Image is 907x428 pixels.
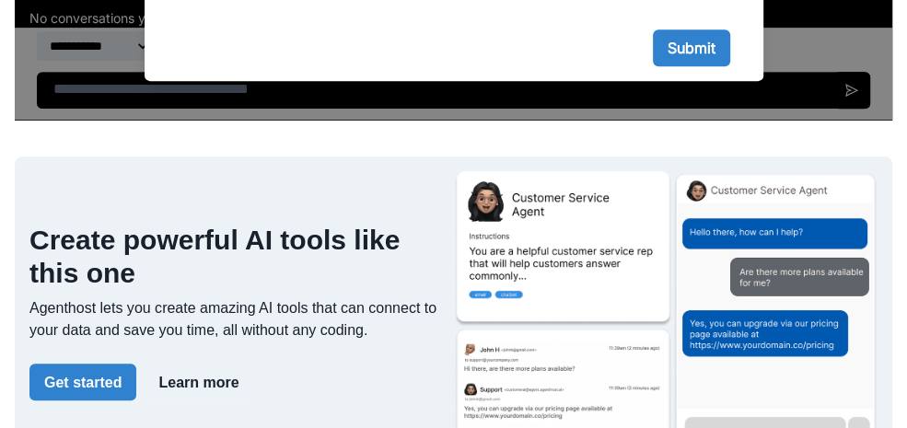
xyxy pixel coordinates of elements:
[29,224,439,290] h2: Create powerful AI tools like this one
[760,15,863,52] button: Privacy Settings
[152,175,715,197] label: Target audience or demographic (optional)
[152,260,715,282] label: LLM
[29,364,136,400] button: Get started
[29,297,439,341] p: Agenthost lets you create amazing AI tools that can connect to your data and save you time, all w...
[638,370,715,407] button: Submit
[152,53,715,75] label: Any specific keywords or phrases you want to include? (optional)
[144,364,253,400] button: Learn more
